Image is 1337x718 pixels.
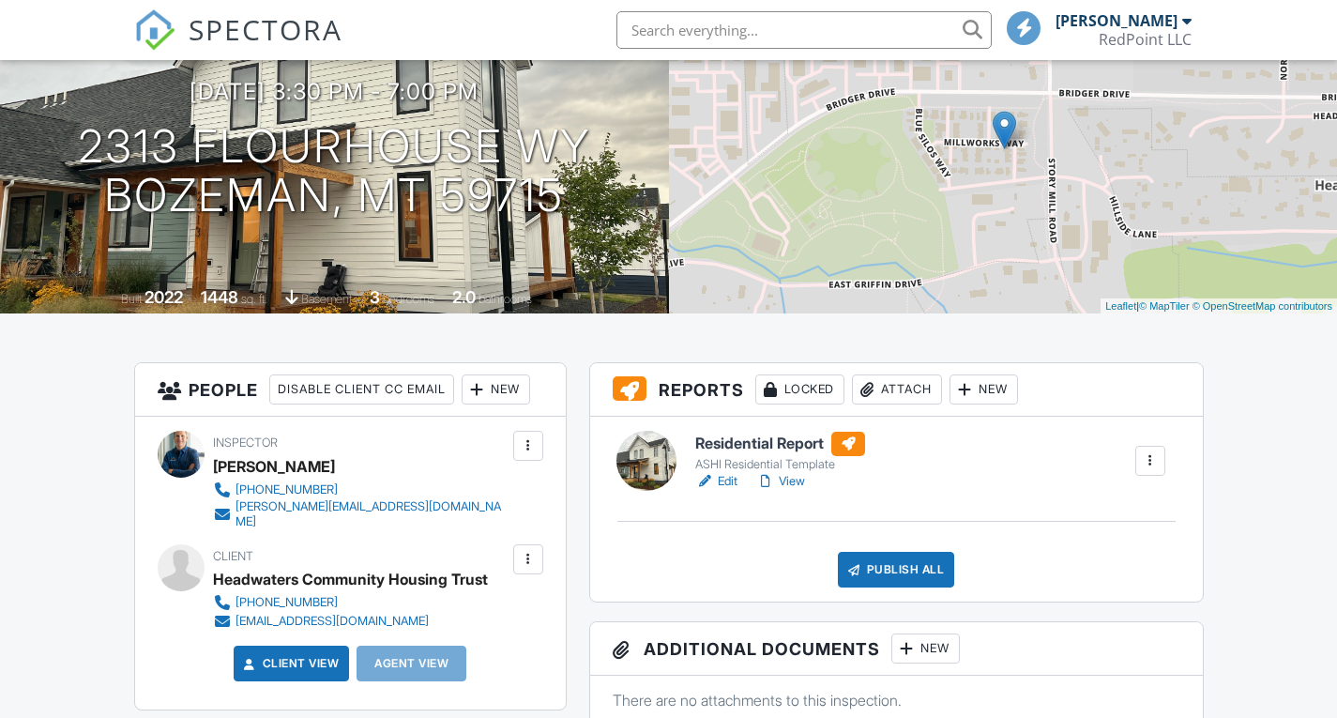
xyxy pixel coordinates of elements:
span: SPECTORA [189,9,342,49]
a: © MapTiler [1139,300,1190,312]
span: bedrooms [383,292,434,306]
div: Headwaters Community Housing Trust [213,565,488,593]
a: Edit [695,472,737,491]
div: 2.0 [452,287,476,307]
div: RedPoint LLC [1099,30,1192,49]
a: [PERSON_NAME][EMAIL_ADDRESS][DOMAIN_NAME] [213,499,509,529]
div: New [462,374,530,405]
div: New [891,634,960,664]
div: ASHI Residential Template [695,457,865,472]
a: View [756,472,805,491]
a: Residential Report ASHI Residential Template [695,432,865,473]
div: Locked [755,374,844,405]
div: [PERSON_NAME] [213,452,335,481]
span: basement [301,292,352,306]
p: There are no attachments to this inspection. [613,690,1180,710]
h3: Additional Documents [590,622,1203,676]
div: [PHONE_NUMBER] [235,482,338,497]
a: © OpenStreetMap contributors [1193,300,1332,312]
a: Client View [240,654,340,673]
span: sq. ft. [241,292,267,306]
span: Built [121,292,142,306]
h6: Residential Report [695,432,865,456]
div: [PERSON_NAME][EMAIL_ADDRESS][DOMAIN_NAME] [235,499,509,529]
div: New [950,374,1018,405]
h3: People [135,363,566,417]
h1: 2313 Flourhouse Wy Bozeman, MT 59715 [78,122,591,222]
span: Client [213,549,253,563]
div: [EMAIL_ADDRESS][DOMAIN_NAME] [235,614,429,629]
div: | [1101,298,1337,314]
input: Search everything... [616,11,992,49]
div: Disable Client CC Email [269,374,454,405]
div: Publish All [838,552,955,588]
a: [EMAIL_ADDRESS][DOMAIN_NAME] [213,612,473,631]
div: 3 [370,287,380,307]
a: SPECTORA [134,25,342,65]
div: [PHONE_NUMBER] [235,595,338,610]
a: [PHONE_NUMBER] [213,481,509,499]
img: The Best Home Inspection Software - Spectora [134,9,175,51]
a: [PHONE_NUMBER] [213,593,473,612]
h3: Reports [590,363,1203,417]
span: Inspector [213,435,278,450]
a: Leaflet [1105,300,1136,312]
span: bathrooms [479,292,532,306]
div: Attach [852,374,942,405]
div: [PERSON_NAME] [1056,11,1177,30]
div: 2022 [144,287,183,307]
h3: [DATE] 3:30 pm - 7:00 pm [190,79,479,104]
div: 1448 [201,287,238,307]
